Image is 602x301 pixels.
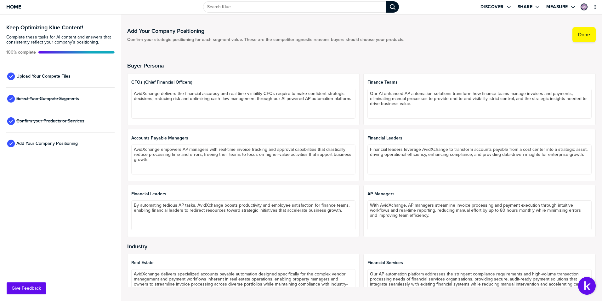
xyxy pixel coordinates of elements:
span: Home [6,4,21,9]
span: Select Your Compete Segments [16,96,79,101]
img: 81d0a6638d40fb300b8bfc34406c70f9-sml.png [581,4,587,10]
span: Accounts Payable Managers [131,136,355,141]
span: Financial Leaders [367,136,592,141]
span: Financial Leaders [131,192,355,197]
h2: Industry [127,243,596,250]
label: Share [518,4,533,10]
textarea: Our AP automation platform addresses the stringent compliance requirements and high-volume transa... [367,269,592,299]
textarea: With AvidXchange, AP managers streamline invoice processing and payment execution through intuiti... [367,200,592,230]
label: Done [578,32,590,38]
label: Discover [480,4,504,10]
textarea: Our AI-enhanced AP automation solutions transform how finance teams manage invoices and payments,... [367,89,592,119]
div: Annie Slider [581,3,588,10]
span: Complete these tasks for AI content and answers that consistently reflect your company’s position... [6,35,115,45]
span: Confirm your strategic positioning for each segment value. These are the competitor-agnostic reas... [127,37,404,42]
textarea: AvidXchange empowers AP managers with real-time invoice tracking and approval capabilities that d... [131,145,355,174]
h3: Keep Optimizing Klue Content! [6,25,115,30]
label: Measure [546,4,568,10]
h1: Add Your Company Positioning [127,27,404,35]
span: Active [6,50,36,55]
span: Finance Teams [367,80,592,85]
textarea: Financial leaders leverage AvidXchange to transform accounts payable from a cost center into a st... [367,145,592,174]
div: Search Klue [386,1,399,13]
h2: Buyer Persona [127,62,596,69]
textarea: AvidXchange delivers the financial accuracy and real-time visibility CFOs require to make confide... [131,89,355,119]
a: Edit Profile [580,3,588,11]
textarea: AvidXchange delivers specialized accounts payable automation designed specifically for the comple... [131,269,355,299]
span: Real Estate [131,260,355,265]
span: AP Managers [367,192,592,197]
textarea: By automating tedious AP tasks, AvidXchange boosts productivity and employee satisfaction for fin... [131,200,355,230]
span: CFOs (Chief Financial Officers) [131,80,355,85]
button: Open Support Center [578,277,596,295]
span: Financial Services [367,260,592,265]
span: Upload Your Compete Files [16,74,71,79]
button: Give Feedback [7,282,46,294]
input: Search Klue [203,1,386,13]
span: Add Your Company Positioning [16,141,78,146]
span: Confirm your Products or Services [16,119,84,124]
